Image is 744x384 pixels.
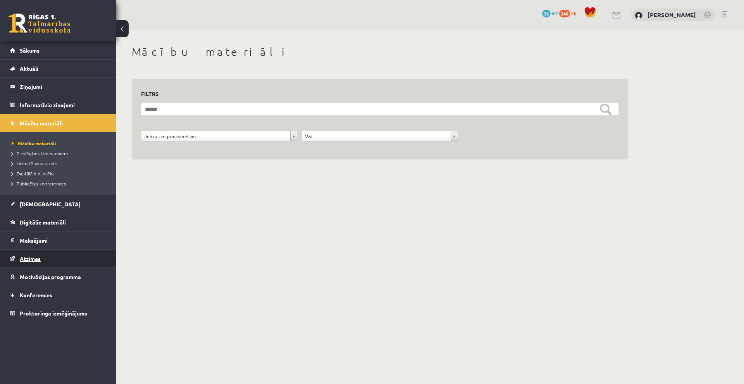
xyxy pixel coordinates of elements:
a: Sākums [10,41,107,59]
span: Pieslēgties Uzdevumiem [12,150,68,156]
a: Maksājumi [10,231,107,249]
span: Motivācijas programma [20,273,81,280]
span: Aktuāli [20,65,38,72]
span: 36 [542,10,551,17]
h1: Mācību materiāli [132,45,628,58]
span: Proktoringa izmēģinājums [20,310,87,317]
img: Maksims Cibuļskis [635,12,642,19]
a: Visi [302,131,458,141]
legend: Ziņojumi [20,78,107,96]
legend: Informatīvie ziņojumi [20,96,107,114]
a: Jebkuram priekšmetam [141,131,297,141]
span: Literatūras saraksts [12,160,57,166]
a: Mācību materiāli [10,114,107,132]
span: Digitālā bibliotēka [12,170,55,177]
span: [DEMOGRAPHIC_DATA] [20,201,81,207]
span: mP [552,10,558,16]
a: Rīgas 1. Tālmācības vidusskola [9,14,71,33]
a: Literatūras saraksts [12,160,108,167]
a: Digitālie materiāli [10,213,107,231]
span: Sākums [20,47,40,54]
span: 246 [559,10,570,17]
span: Publicētas konferences [12,180,66,187]
legend: Maksājumi [20,231,107,249]
a: Ziņojumi [10,78,107,96]
a: Pieslēgties Uzdevumiem [12,150,108,157]
a: [DEMOGRAPHIC_DATA] [10,195,107,213]
span: Atzīmes [20,255,41,262]
a: Mācību materiāli [12,140,108,147]
span: xp [571,10,576,16]
span: Jebkuram priekšmetam [145,131,287,141]
a: Publicētas konferences [12,180,108,187]
span: Mācību materiāli [12,140,56,146]
a: Informatīvie ziņojumi [10,96,107,114]
a: 246 xp [559,10,580,16]
a: Konferences [10,286,107,304]
a: Digitālā bibliotēka [12,170,108,177]
span: Digitālie materiāli [20,219,66,226]
a: 36 mP [542,10,558,16]
span: Visi [305,131,448,141]
a: Motivācijas programma [10,268,107,286]
a: Aktuāli [10,60,107,77]
a: Proktoringa izmēģinājums [10,304,107,322]
span: Mācību materiāli [20,120,63,127]
a: Atzīmes [10,250,107,267]
a: [PERSON_NAME] [648,11,696,19]
span: Konferences [20,291,52,298]
h3: Filtrs [141,89,609,99]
